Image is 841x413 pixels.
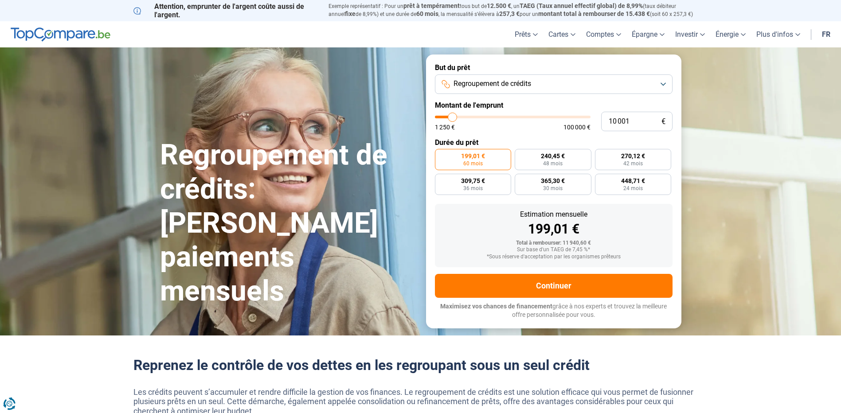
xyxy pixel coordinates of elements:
[520,2,643,9] span: TAEG (Taux annuel effectif global) de 8,99%
[621,153,645,159] span: 270,12 €
[416,10,438,17] span: 60 mois
[435,63,673,72] label: But du prêt
[435,274,673,298] button: Continuer
[133,357,708,374] h2: Reprenez le contrôle de vos dettes en les regroupant sous un seul crédit
[461,178,485,184] span: 309,75 €
[435,101,673,109] label: Montant de l'emprunt
[623,186,643,191] span: 24 mois
[543,21,581,47] a: Cartes
[710,21,751,47] a: Énergie
[435,74,673,94] button: Regroupement de crédits
[541,153,565,159] span: 240,45 €
[661,118,665,125] span: €
[442,211,665,218] div: Estimation mensuelle
[461,153,485,159] span: 199,01 €
[442,240,665,246] div: Total à rembourser: 11 940,60 €
[543,161,563,166] span: 48 mois
[403,2,460,9] span: prêt à tempérament
[621,178,645,184] span: 448,71 €
[329,2,708,18] p: Exemple représentatif : Pour un tous but de , un (taux débiteur annuel de 8,99%) et une durée de ...
[440,303,552,310] span: Maximisez vos chances de financement
[442,247,665,253] div: Sur base d'un TAEG de 7,45 %*
[543,186,563,191] span: 30 mois
[626,21,670,47] a: Épargne
[509,21,543,47] a: Prêts
[541,178,565,184] span: 365,30 €
[623,161,643,166] span: 42 mois
[442,254,665,260] div: *Sous réserve d'acceptation par les organismes prêteurs
[133,2,318,19] p: Attention, emprunter de l'argent coûte aussi de l'argent.
[11,27,110,42] img: TopCompare
[487,2,511,9] span: 12.500 €
[538,10,650,17] span: montant total à rembourser de 15.438 €
[435,138,673,147] label: Durée du prêt
[563,124,591,130] span: 100 000 €
[442,222,665,236] div: 199,01 €
[463,161,483,166] span: 60 mois
[435,302,673,319] p: grâce à nos experts et trouvez la meilleure offre personnalisée pour vous.
[435,124,455,130] span: 1 250 €
[463,186,483,191] span: 36 mois
[160,138,415,308] h1: Regroupement de crédits: [PERSON_NAME] paiements mensuels
[454,79,531,89] span: Regroupement de crédits
[817,21,836,47] a: fr
[670,21,710,47] a: Investir
[499,10,520,17] span: 257,3 €
[345,10,356,17] span: fixe
[751,21,806,47] a: Plus d'infos
[581,21,626,47] a: Comptes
